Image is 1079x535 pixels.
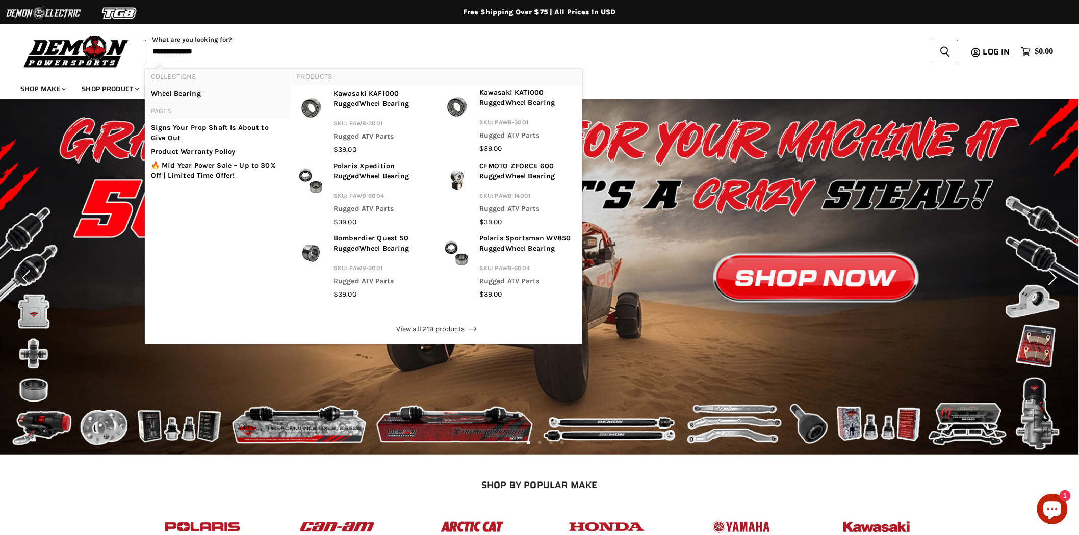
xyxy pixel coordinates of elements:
[297,89,430,155] a: Kawasaki KAF1000 Rugged <b>Wheel</b> <b>Bearing</b> Kawasaki KAF1000 RuggedWheel Bearing SKU: PAW...
[538,441,542,444] li: Page dot 3
[20,33,132,69] img: Demon Powersports
[527,441,530,444] li: Page dot 2
[479,191,576,204] p: SKU: PAWB-14001
[132,8,947,17] div: Free Shipping Over $75 | All Prices In USD
[382,172,409,180] b: Bearing
[479,290,502,299] span: $39.00
[145,85,290,103] li: collections: Wheel Bearing
[297,161,430,227] a: Polaris Xpedition Rugged <b>Wheel</b> <b>Bearing</b> Polaris Xpedition RuggedWheel Bearing SKU: P...
[5,4,82,23] img: Demon Electric Logo 2
[1016,44,1059,59] a: $0.00
[359,244,380,253] b: Wheel
[297,318,576,340] div: View All
[505,172,526,180] b: Wheel
[436,85,582,157] li: products: Kawasaki KAT1000 Rugged <b>Wheel</b> <b>Bearing</b>
[443,233,576,300] a: Polaris Sportsman WV850 Rugged <b>Wheel</b> <b>Bearing</b> Polaris Sportsman WV850 RuggedWheel Be...
[479,276,576,289] p: Rugged ATV Parts
[479,263,576,276] p: SKU: PAWB-6004
[333,290,356,299] span: $39.00
[145,69,290,85] li: Collections
[297,318,576,340] a: View all 219 products
[145,103,290,119] li: Pages
[479,130,576,144] p: Rugged ATV Parts
[443,161,471,199] img: CFMOTO ZFORCE 600 Rugged <b>Wheel</b> <b>Bearing</b>
[297,89,325,126] img: Kawasaki KAF1000 Rugged <b>Wheel</b> <b>Bearing</b>
[979,47,1016,57] a: Log in
[443,233,471,271] img: Polaris Sportsman WV850 Rugged <b>Wheel</b> <b>Bearing</b>
[291,85,436,158] li: products: Kawasaki KAF1000 Rugged <b>Wheel</b> <b>Bearing</b>
[382,99,409,108] b: Bearing
[479,88,576,111] p: Kawasaki KAT1000 Rugged
[359,172,380,180] b: Wheel
[528,172,555,180] b: Bearing
[333,263,430,276] p: SKU: PAWB-3001
[82,4,158,23] img: TGB Logo 2
[333,118,430,131] p: SKU: PAWB-3001
[151,160,284,181] a: 🔥 Mid Year Power Sale – Up to 30% Off | Limited Time Offer!
[145,158,290,185] li: pages: 🔥 Mid Year Power Sale – Up to 30% Off | Limited Time Offer!
[479,218,502,226] span: $39.00
[333,89,430,112] p: Kawasaki KAF1000 Rugged
[145,145,290,158] li: pages: Product Warranty Policy
[13,78,72,99] a: Shop Make
[549,441,553,444] li: Page dot 4
[479,161,576,184] p: CFMOTO ZFORCE 600 Rugged
[479,233,576,257] p: Polaris Sportsman WV850 Rugged
[333,191,430,204] p: SKU: PAWB-6004
[174,89,201,98] b: Bearing
[333,131,430,145] p: Rugged ATV Parts
[333,276,430,289] p: Rugged ATV Parts
[74,78,145,99] a: Shop Product
[297,161,325,199] img: Polaris Xpedition Rugged <b>Wheel</b> <b>Bearing</b>
[151,147,284,157] a: Product Warranty Policy
[18,267,38,288] button: Previous
[333,145,356,154] span: $39.00
[1035,47,1054,57] span: $0.00
[291,158,436,230] li: products: Polaris Xpedition Rugged <b>Wheel</b> <b>Bearing</b>
[443,88,471,125] img: Kawasaki KAT1000 Rugged <b>Wheel</b> <b>Bearing</b>
[291,69,582,85] li: Products
[297,233,325,271] img: Bombardier Quest 50 Rugged <b>Wheel</b> <b>Bearing</b>
[516,441,519,444] li: Page dot 1
[436,158,582,230] li: products: CFMOTO ZFORCE 600 Rugged <b>Wheel</b> <b>Bearing</b>
[436,230,582,304] li: products: Polaris Sportsman WV850 Rugged <b>Wheel</b> <b>Bearing</b>
[333,218,356,226] span: $39.00
[291,230,436,303] li: products: Bombardier Quest 50 Rugged <b>Wheel</b> <b>Bearing</b>
[528,244,555,253] b: Bearing
[528,98,555,107] b: Bearing
[932,40,959,63] button: Search
[151,89,172,98] b: Wheel
[443,161,576,227] a: CFMOTO ZFORCE 600 Rugged <b>Wheel</b> <b>Bearing</b> CFMOTO ZFORCE 600 RuggedWheel Bearing SKU: P...
[333,233,430,257] p: Bombardier Quest 50 Rugged
[396,324,477,334] span: View all 219 products
[145,103,290,185] div: Pages
[443,88,576,154] a: Kawasaki KAT1000 Rugged <b>Wheel</b> <b>Bearing</b> Kawasaki KAT1000 RuggedWheel Bearing SKU: PAW...
[1041,267,1061,288] button: Next
[145,119,290,145] li: pages: Signs Your Prop Shaft Is About to Give Out
[333,161,430,184] p: Polaris Xpedition Rugged
[297,233,430,300] a: Bombardier Quest 50 Rugged <b>Wheel</b> <b>Bearing</b> Bombardier Quest 50 RuggedWheel Bearing SK...
[505,244,526,253] b: Wheel
[505,98,526,107] b: Wheel
[333,204,430,217] p: Rugged ATV Parts
[145,40,932,63] input: When autocomplete results are available use up and down arrows to review and enter to select
[145,40,959,63] form: Product
[479,204,576,217] p: Rugged ATV Parts
[13,74,1051,99] ul: Main menu
[144,479,935,490] h2: SHOP BY POPULAR MAKE
[151,89,284,99] a: Wheel Bearing
[479,144,502,153] span: $39.00
[145,69,290,103] div: Collections
[291,69,582,314] div: Products
[983,45,1010,58] span: Log in
[151,123,284,143] a: Signs Your Prop Shaft Is About to Give Out
[479,117,576,130] p: SKU: PAWB-3001
[560,441,564,444] li: Page dot 5
[382,244,409,253] b: Bearing
[1034,494,1071,527] inbox-online-store-chat: Shopify online store chat
[359,99,380,108] b: Wheel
